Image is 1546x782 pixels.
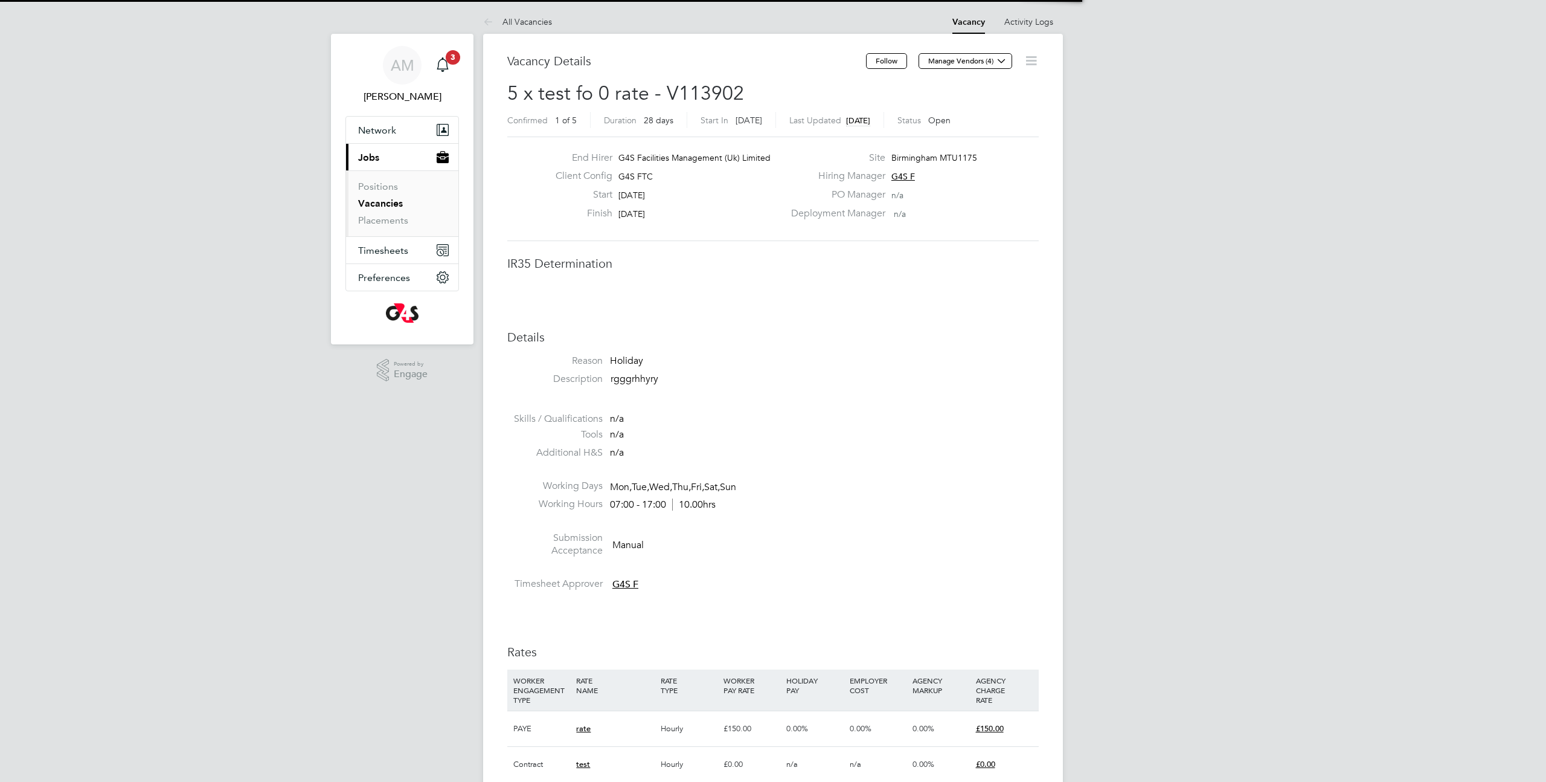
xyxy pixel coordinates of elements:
span: Birmingham MTU1175 [891,152,977,163]
span: Alan M [345,89,459,104]
span: n/a [610,413,624,425]
span: n/a [891,190,903,201]
button: Timesheets [346,237,458,263]
a: Powered byEngage [377,359,428,382]
label: End Hirer [546,152,612,164]
span: test [576,759,590,769]
label: Finish [546,207,612,220]
span: [DATE] [618,190,645,201]
p: rgggrhhyry [611,373,1039,386]
label: Timesheet Approver [507,578,603,590]
a: Vacancy [952,17,985,27]
label: Skills / Qualifications [507,413,603,425]
label: Site [784,152,885,164]
div: £150.00 [720,711,783,746]
span: Wed, [649,481,672,493]
span: G4S F [612,578,638,590]
div: AGENCY CHARGE RATE [973,670,1036,711]
div: Hourly [658,747,720,782]
span: 10.00hrs [672,499,716,511]
label: PO Manager [784,189,885,201]
label: Client Config [546,170,612,183]
h3: Rates [507,644,1039,660]
a: Activity Logs [1004,16,1053,27]
span: Engage [394,369,428,380]
span: 5 x test fo 0 rate - V113902 [507,82,744,105]
label: Confirmed [507,115,548,126]
span: rate [576,723,591,734]
div: £0.00 [720,747,783,782]
span: 0.00% [850,723,871,734]
div: RATE NAME [573,670,657,701]
span: [DATE] [618,208,645,219]
span: [DATE] [736,115,762,126]
label: Start [546,189,612,201]
label: Description [507,373,603,386]
span: Network [358,124,396,136]
label: Working Hours [507,498,603,511]
div: Contract [510,747,573,782]
span: n/a [894,208,906,219]
span: Manual [612,538,644,551]
span: £0.00 [976,759,995,769]
label: Duration [604,115,637,126]
span: G4S F [891,171,915,182]
span: Mon, [610,481,632,493]
a: AM[PERSON_NAME] [345,46,459,104]
h3: Vacancy Details [507,53,866,69]
span: G4S Facilities Management (Uk) Limited [618,152,771,163]
span: Thu, [672,481,691,493]
div: HOLIDAY PAY [783,670,846,701]
span: Timesheets [358,245,408,256]
span: 0.00% [913,759,934,769]
span: Sat, [704,481,720,493]
div: Hourly [658,711,720,746]
span: Jobs [358,152,379,163]
nav: Main navigation [331,34,473,344]
span: Sun [720,481,736,493]
span: Tue, [632,481,649,493]
label: Deployment Manager [784,207,885,220]
button: Follow [866,53,907,69]
span: 0.00% [786,723,808,734]
a: Positions [358,181,398,192]
a: All Vacancies [483,16,552,27]
label: Last Updated [789,115,841,126]
span: 3 [446,50,460,65]
div: 07:00 - 17:00 [610,499,716,511]
div: WORKER PAY RATE [720,670,783,701]
img: g4s-logo-retina.png [386,303,419,323]
span: £150.00 [976,723,1004,734]
button: Preferences [346,264,458,291]
span: Powered by [394,359,428,369]
a: Vacancies [358,198,403,209]
label: Start In [701,115,728,126]
label: Tools [507,428,603,441]
label: Additional H&S [507,447,603,459]
span: n/a [850,759,861,769]
span: Preferences [358,272,410,283]
span: [DATE] [846,115,870,126]
span: Holiday [610,355,643,367]
button: Manage Vendors (4) [919,53,1012,69]
span: Fri, [691,481,704,493]
h3: Details [507,329,1039,345]
span: n/a [786,759,798,769]
div: WORKER ENGAGEMENT TYPE [510,670,573,711]
button: Network [346,117,458,143]
label: Status [897,115,921,126]
button: Jobs [346,144,458,170]
div: PAYE [510,711,573,746]
span: 0.00% [913,723,934,734]
span: G4S FTC [618,171,653,182]
div: Jobs [346,170,458,236]
label: Reason [507,355,603,367]
a: 3 [431,46,455,85]
label: Hiring Manager [784,170,885,183]
a: Placements [358,215,408,226]
div: EMPLOYER COST [847,670,909,701]
label: Submission Acceptance [507,532,603,557]
div: AGENCY MARKUP [909,670,972,701]
span: n/a [610,447,624,459]
span: Open [928,115,951,126]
